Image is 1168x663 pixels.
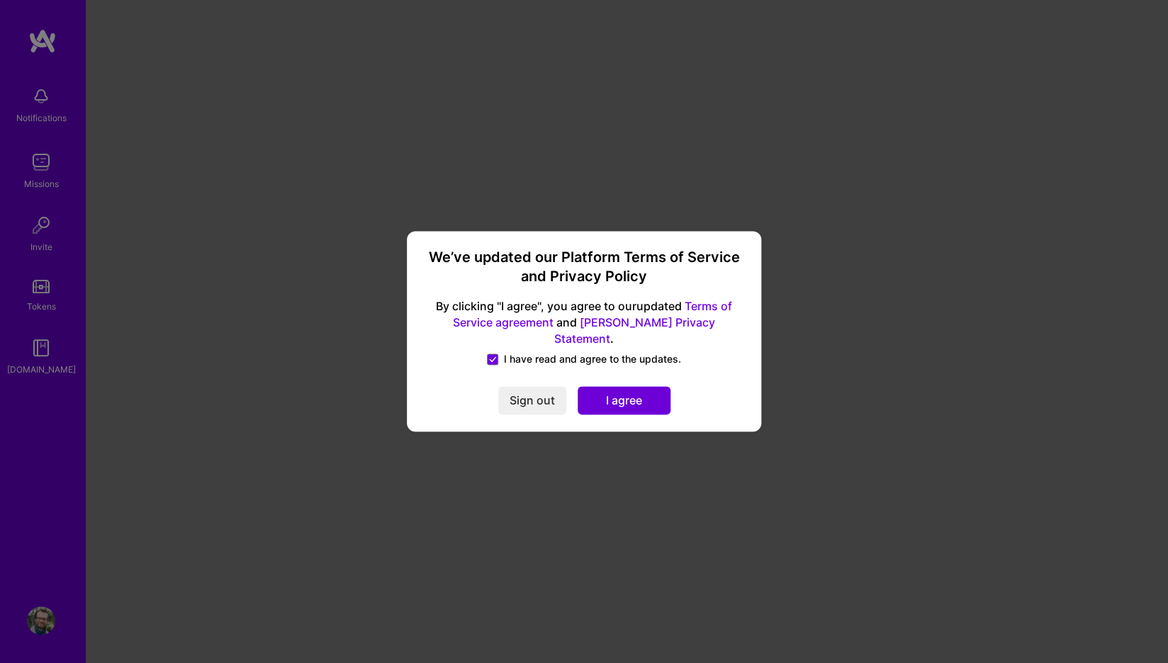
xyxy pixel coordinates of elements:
[424,248,744,287] h3: We’ve updated our Platform Terms of Service and Privacy Policy
[498,387,566,415] button: Sign out
[504,353,681,367] span: I have read and agree to the updates.
[453,299,732,329] a: Terms of Service agreement
[424,298,744,347] span: By clicking "I agree", you agree to our updated and .
[554,315,715,346] a: [PERSON_NAME] Privacy Statement
[578,387,670,415] button: I agree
